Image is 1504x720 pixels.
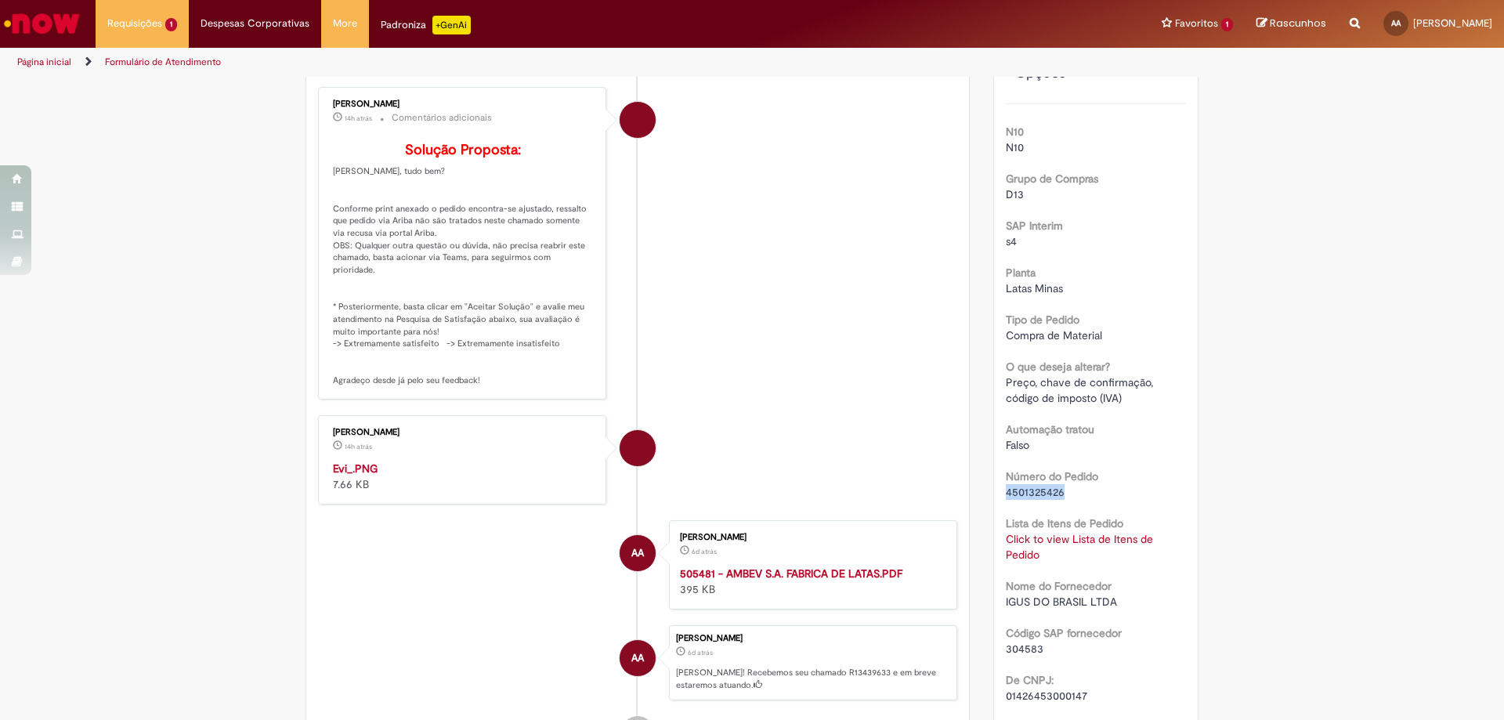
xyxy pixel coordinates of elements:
time: 27/08/2025 18:03:30 [345,114,372,123]
span: [PERSON_NAME] [1413,16,1492,30]
time: 22/08/2025 12:03:10 [688,648,713,657]
span: 6d atrás [688,648,713,657]
a: Click to view Lista de Itens de Pedido [1006,532,1153,562]
span: Compra de Material [1006,328,1102,342]
img: ServiceNow [2,8,82,39]
span: AA [631,534,644,572]
ul: Trilhas de página [12,48,991,77]
span: s4 [1006,234,1017,248]
span: Despesas Corporativas [201,16,309,31]
div: Fátima Aparecida Mendes Pedreira [620,102,656,138]
p: [PERSON_NAME]! Recebemos seu chamado R13439633 e em breve estaremos atuando. [676,667,949,691]
a: 505481 - AMBEV S.A. FABRICA DE LATAS.PDF [680,566,902,581]
span: 14h atrás [345,114,372,123]
span: AA [631,639,644,677]
span: Rascunhos [1270,16,1326,31]
time: 27/08/2025 18:00:12 [345,442,372,451]
span: 1 [165,18,177,31]
div: [PERSON_NAME] [333,99,594,109]
a: Página inicial [17,56,71,68]
span: 1 [1221,18,1233,31]
div: Amanda Paulina Carvalho Alves [620,640,656,676]
span: D13 [1006,187,1024,201]
li: Amanda Paulina Carvalho Alves [318,625,957,700]
div: [PERSON_NAME] [676,634,949,643]
b: Nome do Fornecedor [1006,579,1112,593]
span: IGUS DO BRASIL LTDA [1006,595,1117,609]
b: Grupo de Compras [1006,172,1098,186]
span: Falso [1006,438,1029,452]
b: Automação tratou [1006,422,1094,436]
time: 22/08/2025 12:03:05 [692,547,717,556]
div: [PERSON_NAME] [333,428,594,437]
div: Fátima Aparecida Mendes Pedreira [620,430,656,466]
b: Planta [1006,266,1036,280]
b: Solução Proposta: [405,141,521,159]
span: AA [1391,18,1401,28]
div: 7.66 KB [333,461,594,492]
b: SAP Interim [1006,219,1063,233]
div: [PERSON_NAME] [680,533,941,542]
a: Rascunhos [1256,16,1326,31]
span: Preço, chave de confirmação, código de imposto (IVA) [1006,375,1156,405]
a: Formulário de Atendimento [105,56,221,68]
p: [PERSON_NAME], tudo bem? Conforme print anexado o pedido encontra-se ajustado, ressalto que pedid... [333,143,594,387]
b: Código SAP fornecedor [1006,626,1122,640]
span: 01426453000147 [1006,689,1087,703]
p: +GenAi [432,16,471,34]
span: Requisições [107,16,162,31]
span: 6d atrás [692,547,717,556]
b: De CNPJ: [1006,673,1054,687]
b: Número do Pedido [1006,469,1098,483]
span: N10 [1006,140,1024,154]
span: 14h atrás [345,442,372,451]
a: Evi_.PNG [333,461,378,476]
div: 395 KB [680,566,941,597]
b: Tipo de Pedido [1006,313,1079,327]
div: Padroniza [381,16,471,34]
b: O que deseja alterar? [1006,360,1110,374]
span: 304583 [1006,642,1043,656]
span: Favoritos [1175,16,1218,31]
small: Comentários adicionais [392,111,492,125]
div: Amanda Paulina Carvalho Alves [620,535,656,571]
span: Latas Minas [1006,281,1063,295]
span: More [333,16,357,31]
b: Lista de Itens de Pedido [1006,516,1123,530]
b: N10 [1006,125,1024,139]
span: 4501325426 [1006,485,1065,499]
